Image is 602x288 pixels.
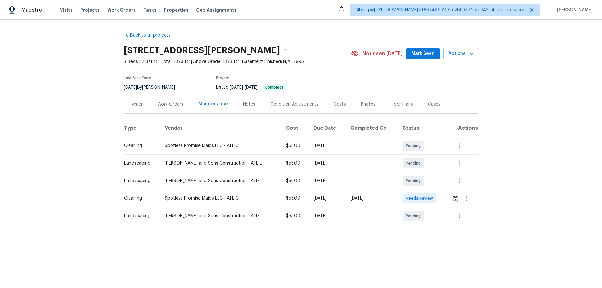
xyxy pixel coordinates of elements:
[286,195,304,202] div: $55.00
[286,178,304,184] div: $55.00
[124,32,184,39] a: Back to all projects
[361,101,376,107] div: Photos
[362,50,403,57] span: Not seen [DATE]
[196,7,237,13] span: Geo Assignments
[124,84,182,91] div: by [PERSON_NAME]
[124,143,155,149] div: Cleaning
[355,7,525,13] span: Albhttps:[URL][DOMAIN_NAME] 5f66 5616 A08a 2b83372cfb34?tab=maintenance
[164,7,188,13] span: Properties
[281,119,309,137] th: Cost
[165,195,276,202] div: Spotless Promise Maids LLC - ATL-C
[124,85,137,90] span: [DATE]
[230,85,258,90] span: -
[309,119,346,137] th: Due Date
[453,196,458,202] img: Review Icon
[555,7,593,13] span: [PERSON_NAME]
[124,47,280,54] h2: [STREET_ADDRESS][PERSON_NAME]
[124,195,155,202] div: Cleaning
[406,160,423,166] span: Pending
[160,119,281,137] th: Vendor
[280,45,291,56] button: Copy Address
[216,85,287,90] span: Listed
[165,160,276,166] div: [PERSON_NAME] and Sons Construction - ATL-L
[124,160,155,166] div: Landscaping
[428,101,441,107] div: Cases
[286,160,304,166] div: $55.00
[131,101,142,107] div: Visits
[165,178,276,184] div: [PERSON_NAME] and Sons Construction - ATL-L
[351,195,393,202] div: [DATE]
[124,119,160,137] th: Type
[314,143,341,149] div: [DATE]
[143,8,156,12] span: Tasks
[314,178,341,184] div: [DATE]
[443,48,478,60] button: Actions
[452,191,459,206] button: Review Icon
[124,178,155,184] div: Landscaping
[124,59,351,65] span: 3 Beds | 2 Baths | Total: 1373 ft² | Above Grade: 1373 ft² | Basement Finished: N/A | 1995
[21,7,42,13] span: Maestro
[406,213,423,219] span: Pending
[334,101,346,107] div: Costs
[406,195,436,202] span: Needs Review
[165,213,276,219] div: [PERSON_NAME] and Sons Construction - ATL-L
[216,76,230,80] span: Project
[314,195,341,202] div: [DATE]
[243,101,255,107] div: Notes
[406,48,440,60] button: Mark Seen
[314,160,341,166] div: [DATE]
[165,143,276,149] div: Spotless Promise Maids LLC - ATL-C
[262,86,286,89] span: Complete
[448,50,473,58] span: Actions
[447,119,478,137] th: Actions
[230,85,243,90] span: [DATE]
[286,143,304,149] div: $55.00
[411,50,435,58] span: Mark Seen
[406,143,423,149] span: Pending
[198,101,228,107] div: Maintenance
[157,101,183,107] div: Work Orders
[346,119,398,137] th: Completed On
[286,213,304,219] div: $55.00
[391,101,413,107] div: Floor Plans
[124,213,155,219] div: Landscaping
[107,7,136,13] span: Work Orders
[245,85,258,90] span: [DATE]
[60,7,73,13] span: Visits
[124,76,151,80] span: Last Visit Date
[314,213,341,219] div: [DATE]
[398,119,447,137] th: Status
[270,101,319,107] div: Condition Adjustments
[406,178,423,184] span: Pending
[80,7,100,13] span: Projects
